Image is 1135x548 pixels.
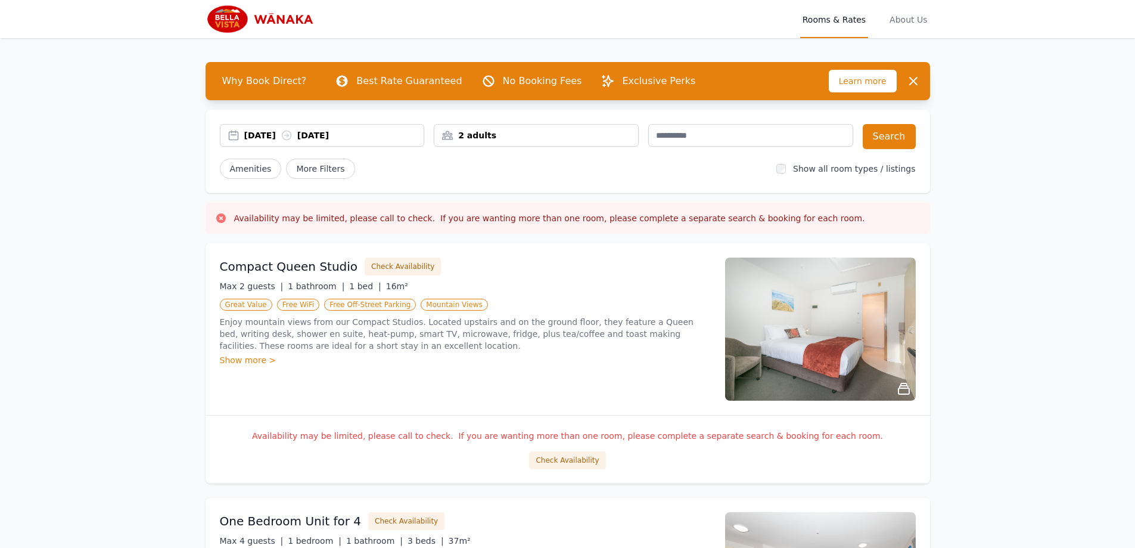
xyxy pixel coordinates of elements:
[286,159,355,179] span: More Filters
[277,299,320,311] span: Free WiFi
[220,299,272,311] span: Great Value
[213,69,316,93] span: Why Book Direct?
[206,5,320,33] img: Bella Vista Wanaka
[829,70,897,92] span: Learn more
[220,430,916,442] p: Availability may be limited, please call to check. If you are wanting more than one room, please ...
[220,159,282,179] button: Amenities
[220,354,711,366] div: Show more >
[220,258,358,275] h3: Compact Queen Studio
[365,258,441,275] button: Check Availability
[449,536,471,546] span: 37m²
[220,536,284,546] span: Max 4 guests |
[234,212,865,224] h3: Availability may be limited, please call to check. If you are wanting more than one room, please ...
[220,316,711,352] p: Enjoy mountain views from our Compact Studios. Located upstairs and on the ground floor, they fea...
[324,299,416,311] span: Free Off-Street Parking
[793,164,915,174] label: Show all room types / listings
[408,536,444,546] span: 3 beds |
[386,281,408,291] span: 16m²
[622,74,695,88] p: Exclusive Perks
[863,124,916,149] button: Search
[349,281,381,291] span: 1 bed |
[288,536,341,546] span: 1 bedroom |
[421,299,487,311] span: Mountain Views
[529,451,605,469] button: Check Availability
[503,74,582,88] p: No Booking Fees
[288,281,344,291] span: 1 bathroom |
[434,129,638,141] div: 2 adults
[346,536,403,546] span: 1 bathroom |
[368,512,444,530] button: Check Availability
[220,281,284,291] span: Max 2 guests |
[244,129,424,141] div: [DATE] [DATE]
[356,74,462,88] p: Best Rate Guaranteed
[220,513,362,530] h3: One Bedroom Unit for 4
